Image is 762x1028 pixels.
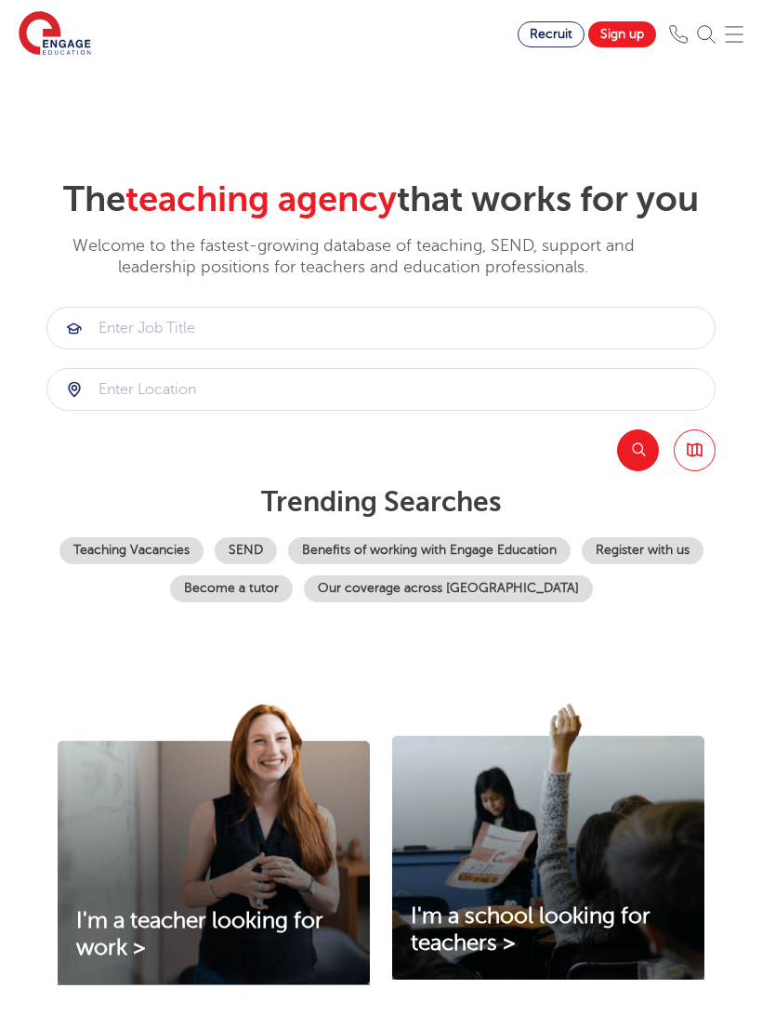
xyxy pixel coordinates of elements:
[530,27,572,41] span: Recruit
[76,908,323,960] span: I'm a teacher looking for work >
[617,429,659,471] button: Search
[304,575,593,602] a: Our coverage across [GEOGRAPHIC_DATA]
[725,25,743,44] img: Mobile Menu
[46,485,716,519] p: Trending searches
[59,537,204,564] a: Teaching Vacancies
[669,25,688,44] img: Phone
[47,308,715,349] input: Submit
[58,704,370,985] img: I'm a teacher looking for work
[588,21,656,47] a: Sign up
[46,307,716,349] div: Submit
[392,704,704,981] img: I'm a school looking for teachers
[215,537,277,564] a: SEND
[46,235,660,279] p: Welcome to the fastest-growing database of teaching, SEND, support and leadership positions for t...
[58,908,370,962] a: I'm a teacher looking for work >
[170,575,293,602] a: Become a tutor
[47,369,715,410] input: Submit
[19,11,91,58] img: Engage Education
[125,179,397,219] span: teaching agency
[582,537,703,564] a: Register with us
[288,537,571,564] a: Benefits of working with Engage Education
[411,903,650,956] span: I'm a school looking for teachers >
[46,178,716,221] h2: The that works for you
[518,21,585,47] a: Recruit
[697,25,716,44] img: Search
[392,903,704,957] a: I'm a school looking for teachers >
[46,368,716,411] div: Submit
